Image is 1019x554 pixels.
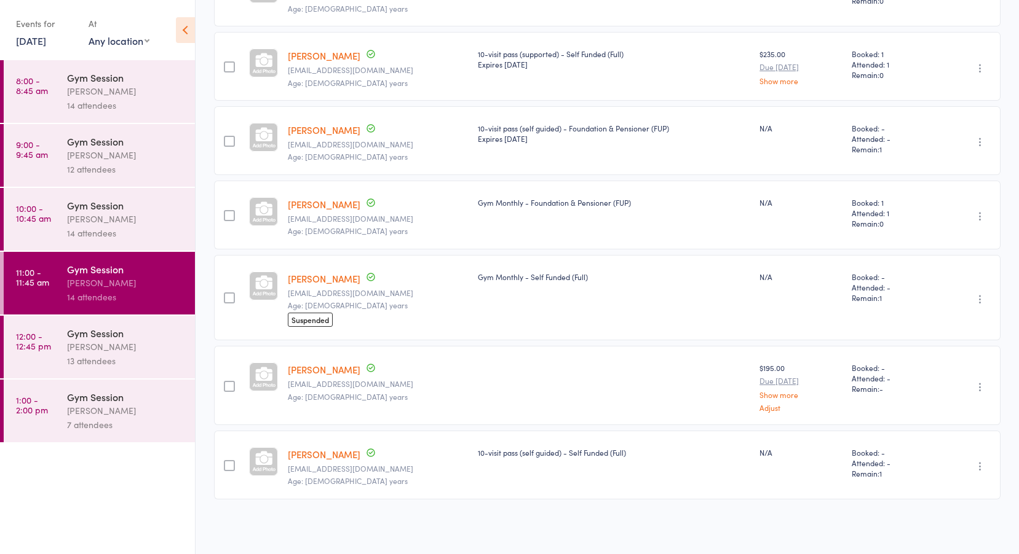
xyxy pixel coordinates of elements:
div: [PERSON_NAME] [67,148,184,162]
div: [PERSON_NAME] [67,84,184,98]
span: Age: [DEMOGRAPHIC_DATA] years [288,300,408,310]
div: Gym Monthly - Self Funded (Full) [478,271,750,282]
a: [DATE] [16,34,46,47]
div: Gym Session [67,71,184,84]
span: Attended: - [852,373,932,383]
time: 8:00 - 8:45 am [16,76,48,95]
a: [PERSON_NAME] [288,123,360,136]
a: 10:00 -10:45 amGym Session[PERSON_NAME]14 attendees [4,188,195,251]
div: Gym Monthly - Foundation & Pensioner (FUP) [478,197,750,208]
span: 1 [879,468,882,478]
span: 1 [879,292,882,303]
div: 14 attendees [67,290,184,304]
span: Remain: [852,292,932,303]
a: Adjust [759,404,842,412]
div: $195.00 [759,362,842,411]
span: 1 [879,144,882,154]
span: Remain: [852,218,932,228]
div: Gym Session [67,262,184,276]
span: Booked: - [852,123,932,133]
div: N/A [759,271,842,282]
span: Age: [DEMOGRAPHIC_DATA] years [288,77,408,88]
div: 14 attendees [67,226,184,240]
span: Attended: - [852,282,932,292]
span: Attended: - [852,133,932,144]
span: Age: [DEMOGRAPHIC_DATA] years [288,475,408,486]
div: 10-visit pass (self guided) - Self Funded (Full) [478,447,750,458]
small: hemalokub@gmail.com [288,66,468,74]
div: Gym Session [67,135,184,148]
span: Booked: - [852,362,932,373]
span: Remain: [852,383,932,394]
div: Expires [DATE] [478,133,750,144]
small: Due [DATE] [759,63,842,71]
small: noelenemenzies+chatswood@uniting.org [288,140,468,149]
a: [PERSON_NAME] [288,49,360,62]
div: N/A [759,447,842,458]
a: Show more [759,391,842,399]
div: N/A [759,197,842,208]
div: Events for [16,14,76,34]
span: 0 [879,69,884,80]
div: $235.00 [759,49,842,84]
div: Gym Session [67,326,184,340]
time: 12:00 - 12:45 pm [16,331,51,351]
a: 12:00 -12:45 pmGym Session[PERSON_NAME]13 attendees [4,316,195,378]
span: Age: [DEMOGRAPHIC_DATA] years [288,225,408,236]
span: Remain: [852,144,932,154]
span: Booked: - [852,271,932,282]
span: Remain: [852,468,932,478]
div: 14 attendees [67,98,184,112]
div: [PERSON_NAME] [67,276,184,290]
span: Suspended [288,313,333,327]
time: 9:00 - 9:45 am [16,139,48,159]
span: Age: [DEMOGRAPHIC_DATA] years [288,151,408,162]
div: [PERSON_NAME] [67,212,184,226]
span: Age: [DEMOGRAPHIC_DATA] years [288,3,408,14]
span: Booked: 1 [852,197,932,208]
a: 11:00 -11:45 amGym Session[PERSON_NAME]14 attendees [4,252,195,314]
div: [PERSON_NAME] [67,404,184,418]
div: Gym Session [67,198,184,212]
a: [PERSON_NAME] [288,198,360,211]
span: 0 [879,218,884,228]
div: 13 attendees [67,354,184,368]
div: [PERSON_NAME] [67,340,184,354]
div: 10-visit pass (self guided) - Foundation & Pensioner (FUP) [478,123,750,144]
div: 7 attendees [67,418,184,432]
div: At [89,14,149,34]
span: Attended: - [852,458,932,468]
small: max1985alice@hotmail.com [288,464,468,473]
time: 11:00 - 11:45 am [16,267,49,287]
span: Remain: [852,69,932,80]
span: Attended: 1 [852,59,932,69]
div: Expires [DATE] [478,59,750,69]
div: 12 attendees [67,162,184,176]
small: Due [DATE] [759,376,842,385]
a: 9:00 -9:45 amGym Session[PERSON_NAME]12 attendees [4,124,195,187]
small: pwwallace@hotmail.com [288,289,468,297]
time: 1:00 - 2:00 pm [16,395,48,415]
div: Any location [89,34,149,47]
div: N/A [759,123,842,133]
a: [PERSON_NAME] [288,272,360,285]
a: Show more [759,77,842,85]
span: Attended: 1 [852,208,932,218]
div: Gym Session [67,390,184,404]
small: max1985alice@hotmail.com [288,380,468,388]
a: 1:00 -2:00 pmGym Session[PERSON_NAME]7 attendees [4,380,195,442]
a: [PERSON_NAME] [288,363,360,376]
span: Booked: - [852,447,932,458]
span: - [879,383,883,394]
span: Age: [DEMOGRAPHIC_DATA] years [288,391,408,402]
a: 8:00 -8:45 amGym Session[PERSON_NAME]14 attendees [4,60,195,123]
a: [PERSON_NAME] [288,448,360,461]
div: 10-visit pass (supported) - Self Funded (Full) [478,49,750,69]
small: roymuir@gmail.com [288,214,468,223]
span: Booked: 1 [852,49,932,59]
time: 10:00 - 10:45 am [16,203,51,223]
